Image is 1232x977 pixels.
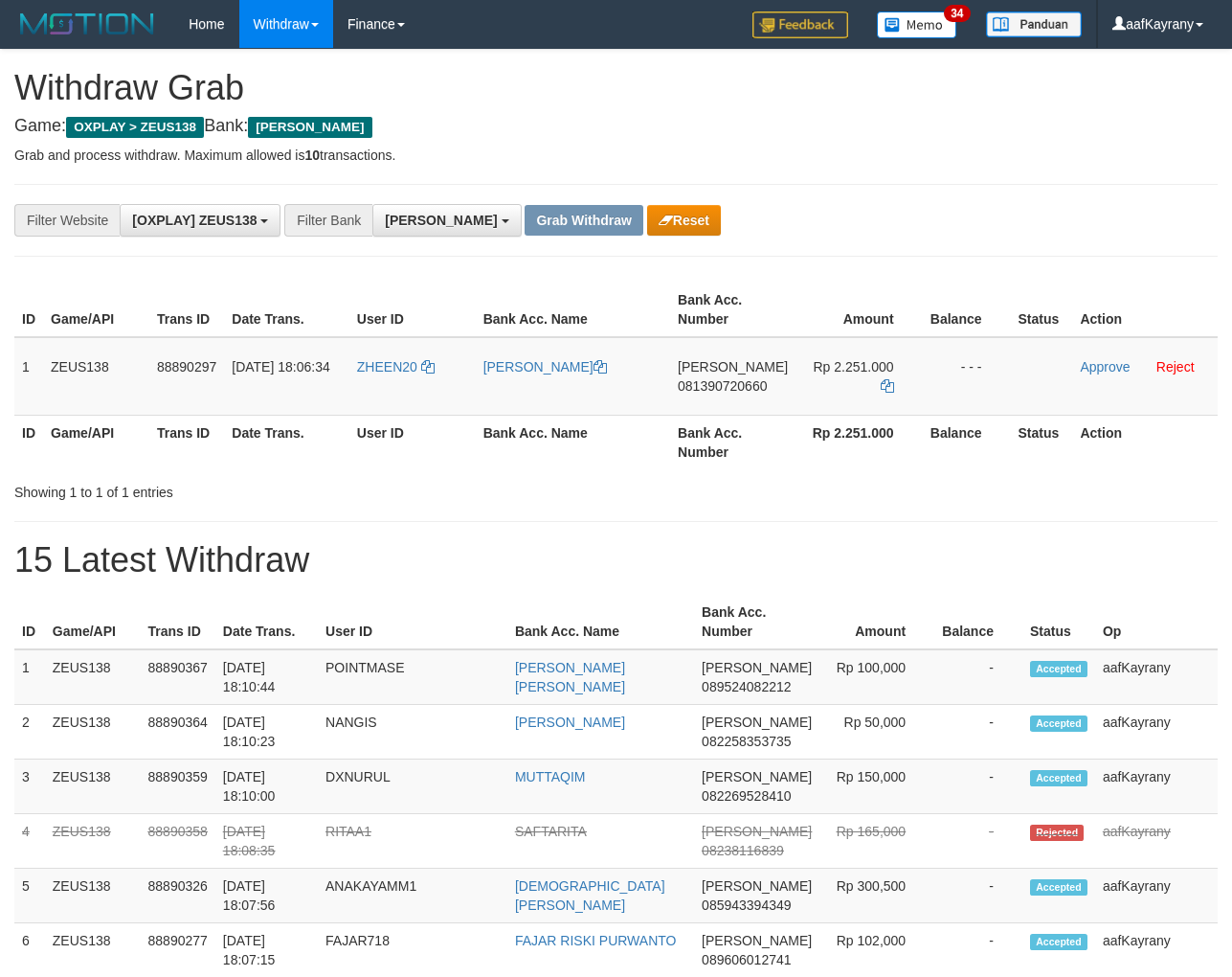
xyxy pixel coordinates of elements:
[934,649,1022,705] td: -
[14,146,1218,165] p: Grab and process withdraw. Maximum allowed is transactions.
[881,378,894,394] a: Copy 2251000 to clipboard
[819,705,934,760] td: Rp 50,000
[14,283,43,337] th: ID
[515,715,625,730] a: [PERSON_NAME]
[45,814,141,869] td: ZEUS138
[284,204,372,237] div: Filter Bank
[215,705,318,760] td: [DATE] 18:10:23
[141,869,215,923] td: 88890326
[702,878,812,894] span: [PERSON_NAME]
[1095,705,1218,760] td: aafKayrany
[819,649,934,705] td: Rp 100,000
[14,204,120,237] div: Filter Website
[43,337,149,416] td: ZEUS138
[814,359,894,375] span: Rp 2.251.000
[702,824,812,839] span: [PERSON_NAME]
[349,415,476,469] th: User ID
[483,359,607,375] a: [PERSON_NAME]
[819,595,934,649] th: Amount
[923,283,1011,337] th: Balance
[525,205,642,236] button: Grab Withdraw
[702,788,791,804] span: Copy 082269528410 to clipboard
[670,415,795,469] th: Bank Acc. Number
[232,359,329,375] span: [DATE] 18:06:34
[149,415,224,469] th: Trans ID
[515,824,587,839] a: SAFTARITA
[1080,359,1130,375] a: Approve
[385,213,497,228] span: [PERSON_NAME]
[1072,283,1218,337] th: Action
[357,359,435,375] a: ZHEEN20
[1022,595,1095,649] th: Status
[934,869,1022,923] td: -
[934,705,1022,760] td: -
[702,660,812,675] span: [PERSON_NAME]
[141,595,215,649] th: Trans ID
[702,679,791,694] span: Copy 089524082212 to clipboard
[215,814,318,869] td: [DATE] 18:08:35
[14,415,43,469] th: ID
[141,705,215,760] td: 88890364
[215,869,318,923] td: [DATE] 18:07:56
[702,933,812,948] span: [PERSON_NAME]
[14,649,45,705] td: 1
[1095,814,1218,869] td: aafKayrany
[507,595,694,649] th: Bank Acc. Name
[819,869,934,923] td: Rp 300,500
[670,283,795,337] th: Bank Acc. Number
[224,283,349,337] th: Date Trans.
[515,660,625,694] a: [PERSON_NAME] [PERSON_NAME]
[372,204,521,237] button: [PERSON_NAME]
[45,869,141,923] td: ZEUS138
[14,869,45,923] td: 5
[141,760,215,814] td: 88890359
[318,649,507,705] td: POINTMASE
[14,814,45,869] td: 4
[702,769,812,784] span: [PERSON_NAME]
[14,541,1218,579] h1: 15 Latest Withdraw
[1030,770,1087,786] span: Accepted
[934,814,1022,869] td: -
[149,283,224,337] th: Trans ID
[944,5,970,22] span: 34
[795,283,922,337] th: Amount
[1011,283,1073,337] th: Status
[43,283,149,337] th: Game/API
[1030,661,1087,677] span: Accepted
[923,415,1011,469] th: Balance
[318,869,507,923] td: ANAKAYAMM1
[702,952,791,967] span: Copy 089606012741 to clipboard
[877,11,957,38] img: Button%20Memo.svg
[795,415,922,469] th: Rp 2.251.000
[14,475,499,502] div: Showing 1 to 1 of 1 entries
[45,595,141,649] th: Game/API
[215,760,318,814] td: [DATE] 18:10:00
[120,204,280,237] button: [OXPLAY] ZEUS138
[318,705,507,760] td: NANGIS
[702,843,784,858] span: Copy 08238116839 to clipboard
[934,760,1022,814] td: -
[318,760,507,814] td: DXNURUL
[819,814,934,869] td: Rp 165,000
[45,649,141,705] td: ZEUS138
[45,760,141,814] td: ZEUS138
[702,715,812,730] span: [PERSON_NAME]
[45,705,141,760] td: ZEUS138
[14,705,45,760] td: 2
[357,359,417,375] span: ZHEEN20
[476,415,670,469] th: Bank Acc. Name
[515,878,665,913] a: [DEMOGRAPHIC_DATA] [PERSON_NAME]
[1095,649,1218,705] td: aafKayrany
[819,760,934,814] td: Rp 150,000
[923,337,1011,416] td: - - -
[248,117,371,138] span: [PERSON_NAME]
[157,359,216,375] span: 88890297
[647,205,721,236] button: Reset
[14,10,160,38] img: MOTION_logo.png
[349,283,476,337] th: User ID
[318,814,507,869] td: RITAA1
[14,337,43,416] td: 1
[515,769,586,784] a: MUTTAQIM
[515,933,677,948] a: FAJAR RISKI PURWANTO
[14,69,1218,107] h1: Withdraw Grab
